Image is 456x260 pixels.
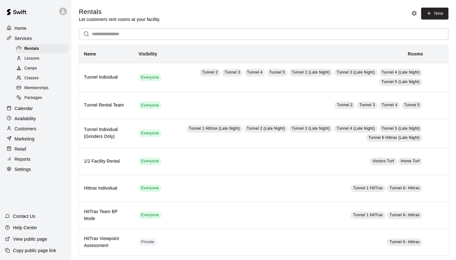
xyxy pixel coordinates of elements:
button: Rental settings [409,9,419,18]
p: Reports [15,156,30,162]
a: Camps [15,64,71,74]
span: Tunnel 6- Hittrax [389,213,420,217]
span: Tunnel 3 [225,70,240,75]
h6: HitTrax Team BP Mode [84,208,129,222]
span: Tunnel 2 (Late Night) [292,70,330,75]
p: Calendar [15,105,33,112]
h6: HitTrax Viewpoint Assessment [84,235,129,249]
span: Everyone [139,212,161,218]
p: Marketing [15,136,35,142]
h6: Tunnel Individual (Grinders Only) [84,126,129,140]
a: Reports [5,154,66,164]
a: Calendar [5,104,66,113]
span: Tunnel 4 (Late Night) [337,126,375,131]
p: Help Center [13,224,37,231]
div: This service is visible to all of your customers [139,185,161,192]
p: Copy public page link [13,247,56,254]
h6: Tunnel Rental Team [84,102,129,109]
div: This service is visible to all of your customers [139,129,161,137]
p: Retail [15,146,26,152]
span: Tunnel 4 [382,103,397,107]
div: Memberships [15,84,69,93]
a: Classes [15,74,71,83]
p: Settings [15,166,31,172]
a: Settings [5,165,66,174]
p: Contact Us [13,213,35,219]
span: Packages [24,95,42,101]
span: Tunnel 3 [359,103,375,107]
span: Everyone [139,102,161,108]
span: Tunnel 6- Hittrax [389,240,420,244]
div: Packages [15,94,69,102]
span: Tunnel 3 (Late Night) [292,126,330,131]
p: Services [15,35,32,42]
div: Lessons [15,54,69,63]
span: Tunnel 5 [404,103,420,107]
span: Tunnel 4 (Late Night) [382,70,420,75]
a: Retail [5,144,66,154]
span: Tunnel 2 (Late Night) [247,126,285,131]
b: Name [84,51,96,56]
div: Camps [15,64,69,73]
span: Tunnel 5 (Late Night) [382,80,420,84]
span: Memberships [24,85,48,91]
span: Tunnel 1 HitTrax [353,186,383,190]
div: Classes [15,74,69,83]
b: Rooms [408,51,423,56]
div: This service is visible to all of your customers [139,211,161,219]
span: Everyone [139,75,161,81]
h6: 1/2 Facility Rental [84,158,129,165]
a: Home [5,23,66,33]
a: Packages [15,93,71,103]
span: Tunnel 1 HitTrax [353,213,383,217]
b: Visibility [139,51,157,56]
div: Rentals [15,44,69,53]
span: Everyone [139,158,161,164]
span: Tunnel 2 [202,70,218,75]
h5: Rentals [79,8,160,16]
span: Camps [24,65,37,72]
h6: Tunnel Individual [84,74,129,81]
a: Marketing [5,134,66,144]
span: Classes [24,75,39,81]
span: Tunnel 1 Hittrax (Late Night) [189,126,240,131]
span: Tunnel 4 [247,70,263,75]
a: Memberships [15,83,71,93]
a: Customers [5,124,66,133]
span: Everyone [139,185,161,191]
span: Visitors Turf [372,159,394,163]
span: Lessons [24,55,40,62]
p: Home [15,25,27,31]
h6: Hittrax Individual [84,185,129,192]
p: Customers [15,126,36,132]
span: Private [139,239,157,245]
div: This service is hidden, and can only be accessed via a direct link [139,238,157,246]
span: Everyone [139,130,161,136]
a: Services [5,34,66,43]
span: Tunnel 5 (Late Night) [382,126,420,131]
div: This service is visible to all of your customers [139,101,161,109]
span: Rentals [24,46,39,52]
p: View public page [13,236,47,242]
a: Rentals [15,44,71,54]
span: Tunnel 2 [337,103,352,107]
span: Tunnel 3 (Late Night) [337,70,375,75]
a: New [421,8,448,19]
a: Lessons [15,54,71,63]
div: This service is visible to all of your customers [139,74,161,81]
span: Tunnel 6 Hittrax (Late Night) [369,135,420,140]
a: Availability [5,114,66,123]
span: Tunnel 5 [269,70,285,75]
div: This service is visible to all of your customers [139,158,161,165]
p: Availability [15,115,36,122]
span: Home Turf [401,159,420,163]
